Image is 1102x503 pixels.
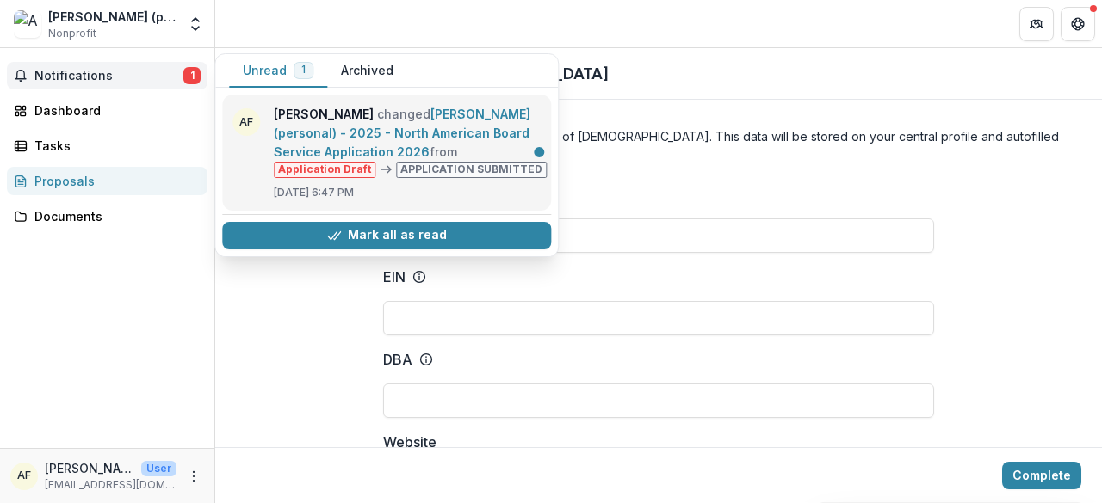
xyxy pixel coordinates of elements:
div: Proposals [34,172,194,190]
button: Unread [229,54,327,88]
p: [EMAIL_ADDRESS][DOMAIN_NAME] [45,477,176,493]
button: Notifications1 [7,62,207,89]
button: Archived [327,54,407,88]
p: Website [383,432,436,452]
div: Dashboard [34,101,194,120]
h4: Please confirm/complete the following fields for Women of [DEMOGRAPHIC_DATA] . This data will be ... [243,127,1074,163]
a: Documents [7,202,207,230]
p: [PERSON_NAME] [45,459,134,477]
button: More [183,466,204,487]
div: Amanda Feldman [17,470,31,482]
button: Complete [1002,462,1081,489]
div: Tasks [34,137,194,155]
div: [PERSON_NAME] (personal) [48,8,176,26]
span: 1 [183,67,201,84]
button: Mark all as read [222,222,551,249]
img: Amanda Feldman (personal) [14,10,41,38]
span: Nonprofit [48,26,96,41]
a: Dashboard [7,96,207,125]
div: Documents [34,207,194,225]
a: Tasks [7,132,207,160]
p: DBA [383,349,412,370]
button: Partners [1019,7,1054,41]
span: Notifications [34,69,183,83]
a: Proposals [7,167,207,195]
button: Get Help [1061,7,1095,41]
p: [DATE] 6:47 PM [274,185,554,200]
span: 1 [301,64,306,76]
p: EIN [383,267,406,287]
button: Open entity switcher [183,7,207,41]
p: changed from [274,105,554,178]
p: User [141,461,176,476]
a: [PERSON_NAME] (personal) - 2025 - North American Board Service Application 2026 [274,107,530,159]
